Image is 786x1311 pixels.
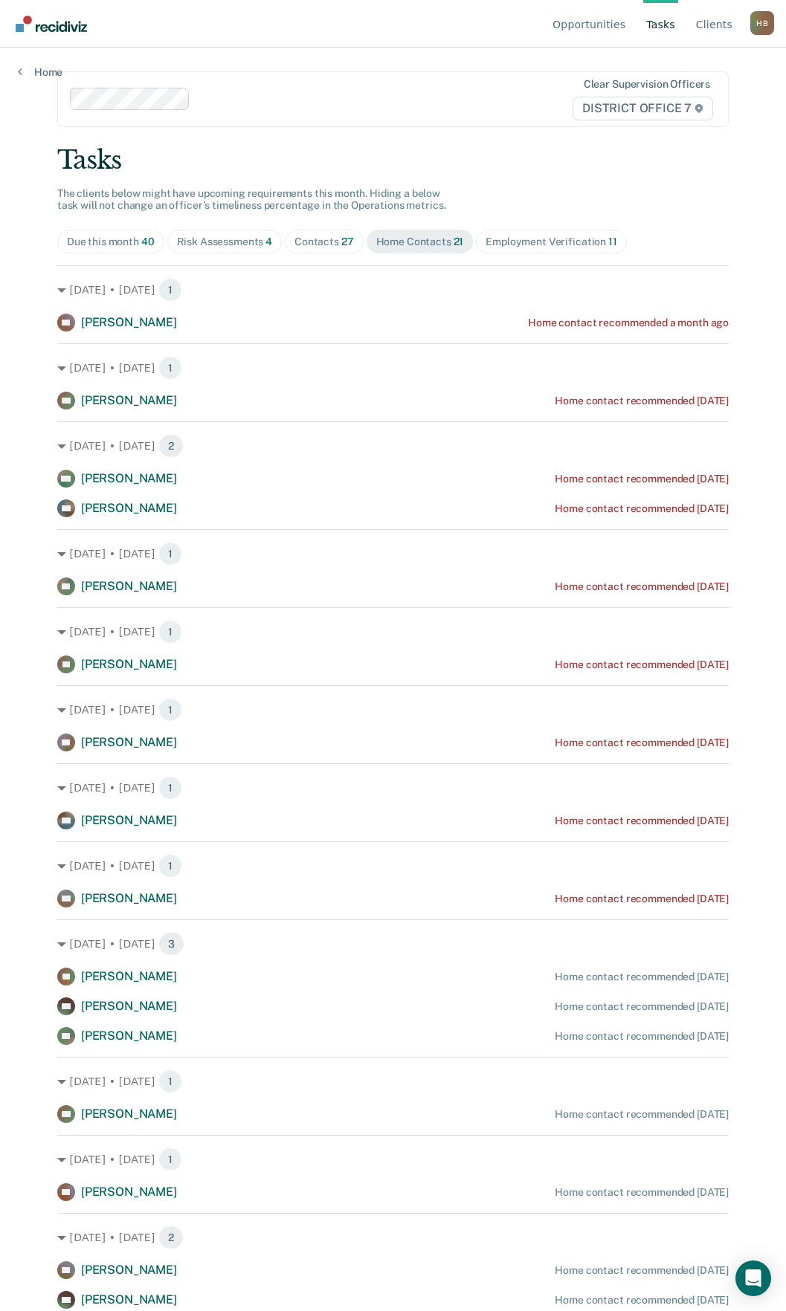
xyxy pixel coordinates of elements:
[81,315,177,329] span: [PERSON_NAME]
[555,1030,729,1043] div: Home contact recommended [DATE]
[16,16,87,32] img: Recidiviz
[528,317,729,329] div: Home contact recommended a month ago
[57,1069,729,1093] div: [DATE] • [DATE] 1
[81,1292,177,1307] span: [PERSON_NAME]
[81,1263,177,1277] span: [PERSON_NAME]
[158,278,182,302] span: 1
[555,473,729,485] div: Home contact recommended [DATE]
[158,356,182,380] span: 1
[158,434,184,458] span: 2
[57,854,729,878] div: [DATE] • [DATE] 1
[57,1147,729,1171] div: [DATE] • [DATE] 1
[81,735,177,749] span: [PERSON_NAME]
[81,579,177,593] span: [PERSON_NAME]
[555,971,729,983] div: Home contact recommended [DATE]
[158,932,184,956] span: 3
[341,236,354,247] span: 27
[81,501,177,515] span: [PERSON_NAME]
[158,1147,182,1171] span: 1
[265,236,272,247] span: 4
[158,854,182,878] span: 1
[294,236,354,248] div: Contacts
[608,236,617,247] span: 11
[555,580,729,593] div: Home contact recommended [DATE]
[81,1107,177,1121] span: [PERSON_NAME]
[573,97,713,120] span: DISTRICT OFFICE 7
[158,542,182,566] span: 1
[555,395,729,407] div: Home contact recommended [DATE]
[141,236,155,247] span: 40
[376,236,464,248] div: Home Contacts
[735,1260,771,1296] div: Open Intercom Messenger
[57,1226,729,1249] div: [DATE] • [DATE] 2
[81,393,177,407] span: [PERSON_NAME]
[555,1108,729,1121] div: Home contact recommended [DATE]
[81,891,177,905] span: [PERSON_NAME]
[555,502,729,515] div: Home contact recommended [DATE]
[555,658,729,671] div: Home contact recommended [DATE]
[750,11,774,35] button: Profile dropdown button
[57,776,729,800] div: [DATE] • [DATE] 1
[67,236,155,248] div: Due this month
[81,1185,177,1199] span: [PERSON_NAME]
[177,236,273,248] div: Risk Assessments
[57,620,729,644] div: [DATE] • [DATE] 1
[555,1264,729,1277] div: Home contact recommended [DATE]
[158,776,182,800] span: 1
[555,737,729,749] div: Home contact recommended [DATE]
[57,356,729,380] div: [DATE] • [DATE] 1
[81,999,177,1013] span: [PERSON_NAME]
[81,471,177,485] span: [PERSON_NAME]
[750,11,774,35] div: H B
[81,1029,177,1043] span: [PERSON_NAME]
[486,236,616,248] div: Employment Verification
[555,1000,729,1013] div: Home contact recommended [DATE]
[57,542,729,566] div: [DATE] • [DATE] 1
[555,893,729,905] div: Home contact recommended [DATE]
[57,434,729,458] div: [DATE] • [DATE] 2
[57,698,729,722] div: [DATE] • [DATE] 1
[158,1069,182,1093] span: 1
[584,78,710,91] div: Clear supervision officers
[57,145,729,175] div: Tasks
[454,236,464,247] span: 21
[158,1226,184,1249] span: 2
[57,932,729,956] div: [DATE] • [DATE] 3
[81,657,177,671] span: [PERSON_NAME]
[555,1186,729,1199] div: Home contact recommended [DATE]
[57,278,729,302] div: [DATE] • [DATE] 1
[158,698,182,722] span: 1
[555,815,729,827] div: Home contact recommended [DATE]
[18,65,62,79] a: Home
[555,1294,729,1307] div: Home contact recommended [DATE]
[57,187,446,212] span: The clients below might have upcoming requirements this month. Hiding a below task will not chang...
[81,813,177,827] span: [PERSON_NAME]
[158,620,182,644] span: 1
[81,969,177,983] span: [PERSON_NAME]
